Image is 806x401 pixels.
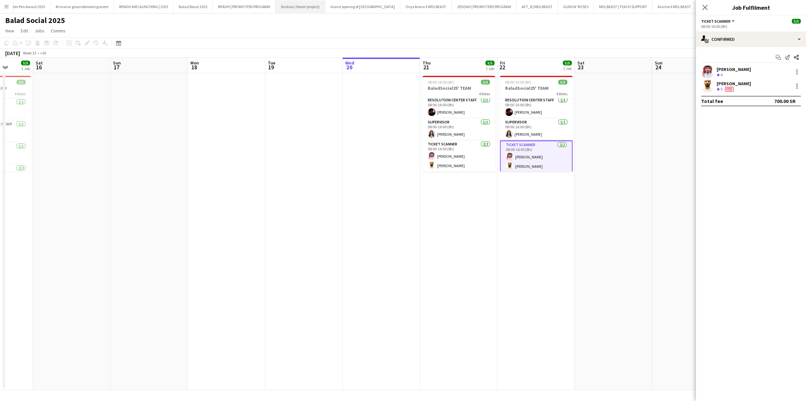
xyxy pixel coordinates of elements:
button: Ticket Scanner [701,19,736,24]
app-card-role: Supervisor1/108:00-16:00 (8h)[PERSON_NAME] [423,119,495,141]
div: [DATE] [5,50,20,56]
span: 4 Roles [15,91,26,96]
span: 4 Roles [479,91,490,96]
span: 08:00-16:00 (8h) [505,80,531,85]
div: 700.00 SR [774,98,796,104]
span: Thu [423,60,431,66]
span: Sun [655,60,663,66]
div: 1 Job [563,66,572,71]
span: 21 [422,63,431,71]
span: 5/5 [792,19,801,24]
h3: BaladSocial25' TEAM [500,85,573,91]
app-card-role: Ticket Scanner2/208:00-16:00 (8h)[PERSON_NAME][PERSON_NAME] [423,141,495,172]
span: 19 [267,63,275,71]
app-card-role: Ticket Scanner2/208:00-16:00 (8h)[PERSON_NAME][PERSON_NAME] [500,141,573,173]
app-card-role: Resolution Center Staff1/108:00-16:00 (8h)[PERSON_NAME] [423,97,495,119]
div: 08:00-16:00 (8h) [701,24,801,29]
span: 5/5 [17,80,26,85]
span: 17 [112,63,121,71]
span: Sun [113,60,121,66]
button: Golden Pen Award 2025 [1,0,51,13]
span: 24 [654,63,663,71]
span: Fee [725,87,733,92]
a: Jobs [32,27,47,35]
app-job-card: 08:00-16:00 (8h)5/5BaladSocial25' TEAM4 RolesHOST1/108:00-16:00 (8h)[PERSON_NAME]Resolution Cente... [500,76,573,172]
span: 22 [499,63,505,71]
a: Comms [48,27,68,35]
button: Onyx Arena X MDLBEAST [400,0,452,13]
span: Fri [500,60,505,66]
button: RIYADH AIR LAUNCHING | 2025 [114,0,174,13]
button: JEDDAH | PROMOTERS PROGRAM [452,0,517,13]
button: AFT_R | MDLBEAST [517,0,558,13]
button: MDLBEAST | TEACH SUPPORT [594,0,653,13]
a: View [3,27,17,35]
span: 20 [344,63,354,71]
app-job-card: 08:00-16:00 (8h)5/5BaladSocial25' TEAM4 RolesHOST1/108:00-16:00 (8h)[PERSON_NAME]Resolution Cente... [423,76,495,172]
button: RIYADH | PROMOTERS PROGRAM [213,0,276,13]
span: 5/5 [485,61,494,65]
h1: Balad Social 2025 [5,16,65,25]
span: 18 [189,63,199,71]
span: 5/5 [558,80,567,85]
span: 4 Roles [556,91,567,96]
span: 4 [721,72,722,77]
span: Comms [51,28,65,34]
button: Al manar groundbreaking event [51,0,114,13]
span: Wed [345,60,354,66]
span: 5/5 [563,61,572,65]
span: Tue [268,60,275,66]
button: GUNS N' ROSES [558,0,594,13]
span: 5/5 [481,80,490,85]
button: Atache X MDLBEAST [653,0,697,13]
button: Balad Beast 2025 [174,0,213,13]
span: Sat [36,60,43,66]
div: Confirmed [696,31,806,47]
div: 1 Job [21,66,30,71]
h3: Job Fulfilment [696,3,806,12]
span: Mon [190,60,199,66]
span: Edit [21,28,28,34]
app-card-role: Supervisor1/108:00-16:00 (8h)[PERSON_NAME] [500,119,573,141]
app-card-role: Resolution Center Staff1/108:00-16:00 (8h)[PERSON_NAME] [500,97,573,119]
div: [PERSON_NAME] [717,66,751,72]
span: 16 [35,63,43,71]
div: [PERSON_NAME] [717,81,751,86]
span: Sat [577,60,585,66]
span: Ticket Scanner [701,19,731,24]
span: 5 [721,86,722,91]
span: 5/5 [21,61,30,65]
span: Jobs [35,28,44,34]
button: Sindala ( Neom project) [276,0,325,13]
div: Total fee [701,98,723,104]
button: Grand opening of [GEOGRAPHIC_DATA] [325,0,400,13]
span: View [5,28,14,34]
a: Edit [18,27,31,35]
span: 08:00-16:00 (8h) [428,80,454,85]
h3: BaladSocial25' TEAM [423,85,495,91]
span: 23 [576,63,585,71]
span: Week 33 [21,51,38,55]
div: Crew has different fees then in role [724,86,735,92]
div: 1 Job [486,66,494,71]
div: +03 [40,51,46,55]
